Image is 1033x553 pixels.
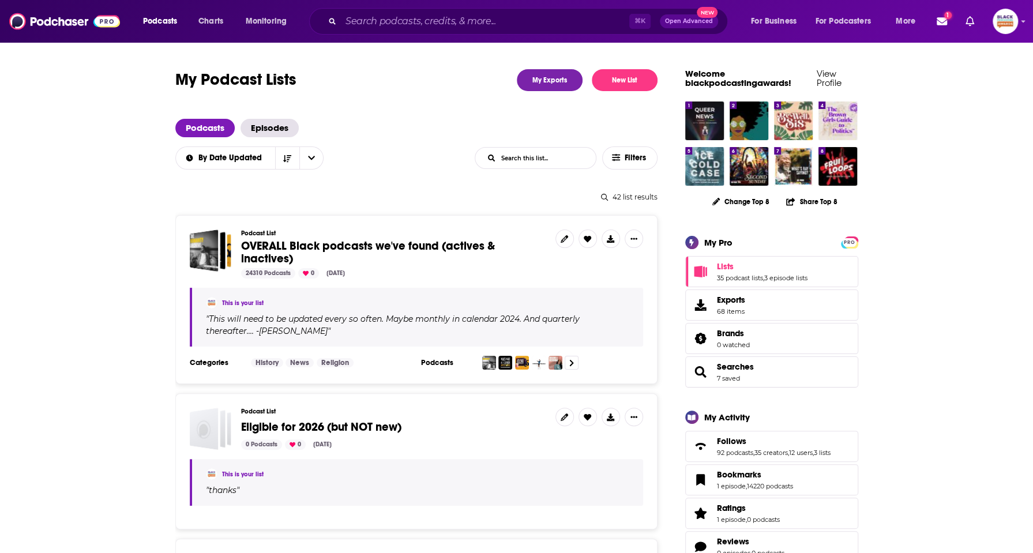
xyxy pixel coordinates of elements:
[774,147,813,186] a: What's Ray Saying?
[993,9,1018,34] span: Logged in as blackpodcastingawards
[246,13,287,29] span: Monitoring
[717,503,746,513] span: Ratings
[689,472,712,488] a: Bookmarks
[843,237,857,246] a: PRO
[717,261,734,272] span: Lists
[717,362,754,372] a: Searches
[743,12,811,31] button: open menu
[241,119,299,137] a: Episodes
[241,268,295,279] div: 24310 Podcasts
[751,13,797,29] span: For Business
[175,69,296,91] h1: My Podcast Lists
[515,356,529,370] img: The Black Picture Podcast
[697,7,718,18] span: New
[717,295,745,305] span: Exports
[625,408,643,426] button: Show More Button
[629,14,651,29] span: ⌘ K
[625,154,648,162] span: Filters
[730,147,768,186] a: Second Sunday
[498,356,512,370] img: Who's Who In Black Hollywood with Adell Henderson
[685,323,858,354] span: Brands
[717,536,784,547] a: Reviews
[175,146,324,170] h2: Choose List sort
[206,314,580,336] span: " "
[190,230,232,272] a: OVERALL Black podcasts we've found (actives & inactives)
[746,516,747,524] span: ,
[198,154,266,162] span: By Date Updated
[717,503,780,513] a: Ratings
[685,464,858,495] span: Bookmarks
[843,238,857,247] span: PRO
[717,436,746,446] span: Follows
[717,482,746,490] a: 1 episode
[241,420,401,434] span: Eligible for 2026 (but NOT new)
[175,119,235,137] a: Podcasts
[241,408,546,415] h3: Podcast List
[298,268,319,279] div: 0
[786,190,837,213] button: Share Top 8
[625,230,643,248] button: Show More Button
[747,516,780,524] a: 0 podcasts
[747,482,793,490] a: 14220 podcasts
[175,193,658,201] div: 42 list results
[746,482,747,490] span: ,
[789,449,813,457] a: 12 users
[754,449,788,457] a: 35 creators
[206,297,217,309] img: blackpodcastingawards
[717,307,745,315] span: 68 items
[206,468,217,480] img: blackpodcastingawards
[689,438,712,454] a: Follows
[517,69,583,91] a: My Exports
[685,101,724,140] a: Queer News
[241,239,495,266] span: OVERALL Black podcasts we've found (actives & inactives)
[206,314,580,336] span: This will need to be updated every so often. Maybe monthly in calendar 2024. And quarterly therea...
[685,356,858,388] span: Searches
[705,194,777,209] button: Change Top 8
[689,264,712,280] a: Lists
[717,274,763,282] a: 35 podcast lists
[717,436,831,446] a: Follows
[241,439,282,450] div: 0 Podcasts
[717,536,749,547] span: Reviews
[190,408,232,450] a: Eligible for 2026 (but NOT new)
[689,297,712,313] span: Exports
[689,505,712,521] a: Ratings
[774,101,813,140] img: Be Well Sis: The Podcast
[206,485,239,495] span: " "
[685,147,724,186] img: Ice Cold Case
[818,101,857,140] a: The Brown Girls Guide to Politics
[717,469,793,480] a: Bookmarks
[753,449,754,457] span: ,
[421,358,473,367] h3: Podcasts
[685,289,858,321] a: Exports
[482,356,496,370] img: The Humanity Archive
[320,8,739,35] div: Search podcasts, credits, & more...
[9,10,120,32] img: Podchaser - Follow, Share and Rate Podcasts
[961,12,979,31] a: Show notifications dropdown
[286,358,314,367] a: News
[341,12,629,31] input: Search podcasts, credits, & more...
[685,431,858,462] span: Follows
[763,274,764,282] span: ,
[549,356,562,370] img: Healing & Becoming
[532,356,546,370] img: The HomeTeam Podcast
[209,485,236,495] span: thanks
[602,146,658,170] button: Filters
[198,13,223,29] span: Charts
[143,13,177,29] span: Podcasts
[190,358,242,367] h3: Categories
[592,69,658,91] button: New List
[689,330,712,347] a: Brands
[241,240,546,265] a: OVERALL Black podcasts we've found (actives & inactives)
[730,101,768,140] img: Stitch Please
[993,9,1018,34] img: User Profile
[813,449,814,457] span: ,
[222,471,264,478] a: This is your list
[932,12,952,31] a: Show notifications dropdown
